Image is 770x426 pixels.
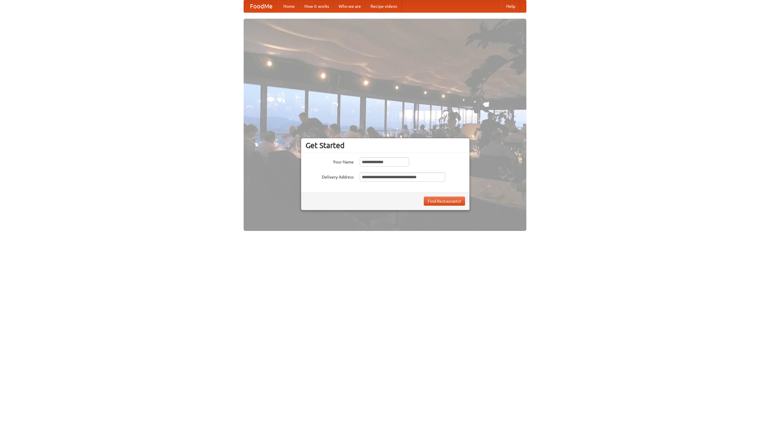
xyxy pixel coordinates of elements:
a: Help [501,0,520,12]
label: Delivery Address [306,173,354,180]
a: Recipe videos [366,0,402,12]
a: How it works [300,0,334,12]
button: Find Restaurants! [424,197,465,206]
label: Your Name [306,157,354,165]
a: FoodMe [244,0,279,12]
a: Who we are [334,0,366,12]
h3: Get Started [306,141,465,150]
a: Home [279,0,300,12]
